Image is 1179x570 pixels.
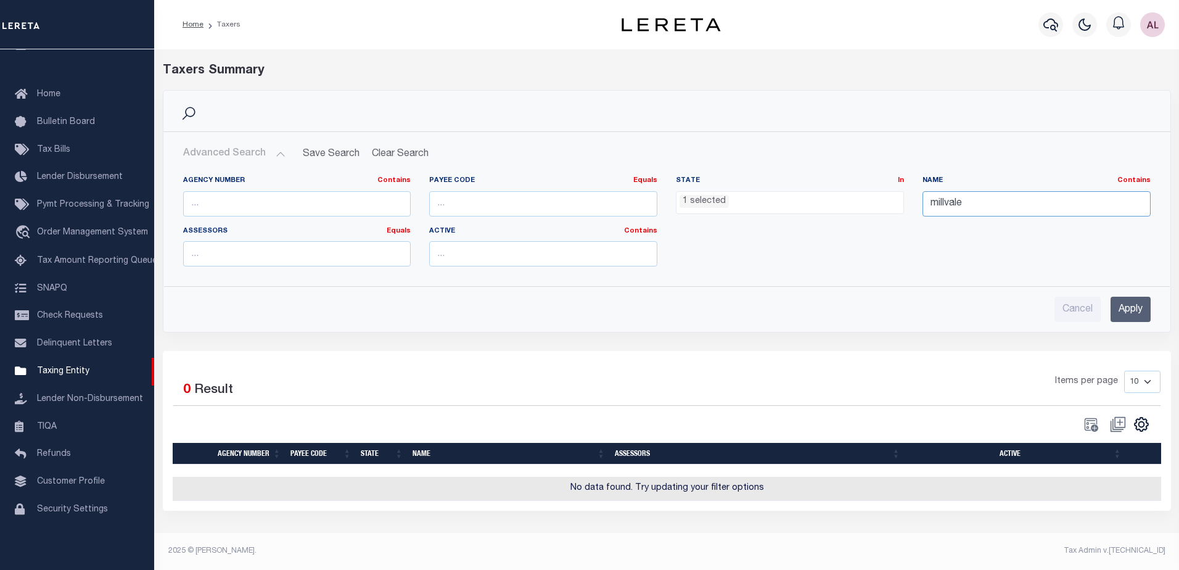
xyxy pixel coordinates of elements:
[37,257,157,265] span: Tax Amount Reporting Queue
[429,226,657,237] label: Active
[203,19,240,30] li: Taxers
[183,21,203,28] a: Home
[183,241,411,266] input: ...
[37,90,60,99] span: Home
[922,191,1151,217] input: ...
[173,477,1162,501] td: No data found. Try updating your filter options
[676,545,1165,556] div: Tax Admin v.[TECHNICAL_ID]
[676,176,904,186] label: State
[37,395,143,403] span: Lender Non-Disbursement
[37,450,71,458] span: Refunds
[163,62,914,80] div: Taxers Summary
[183,226,411,237] label: Assessors
[622,18,720,31] img: logo-dark.svg
[194,381,233,400] label: Result
[898,177,904,184] a: In
[37,477,105,486] span: Customer Profile
[295,142,367,166] button: Save Search
[37,118,95,126] span: Bulletin Board
[680,195,729,209] li: 1 selected
[37,173,123,181] span: Lender Disbursement
[37,367,89,376] span: Taxing Entity
[37,284,67,292] span: SNAPQ
[1126,443,1162,465] th: &nbsp;
[183,176,411,186] label: Agency Number
[429,241,657,266] input: ...
[15,225,35,241] i: travel_explore
[356,443,408,465] th: State: activate to sort column ascending
[1055,375,1118,389] span: Items per page
[183,142,286,166] button: Advanced Search
[1117,177,1151,184] a: Contains
[387,228,411,234] a: Equals
[183,384,191,397] span: 0
[429,176,657,186] label: Payee Code
[37,200,149,209] span: Pymt Processing & Tracking
[1111,297,1151,322] input: Apply
[183,191,411,217] input: ...
[377,177,411,184] a: Contains
[1054,297,1101,322] input: Cancel
[37,505,108,514] span: Security Settings
[213,443,286,465] th: Agency Number: activate to sort column ascending
[37,228,148,237] span: Order Management System
[624,228,657,234] a: Contains
[408,443,610,465] th: Name: activate to sort column ascending
[159,545,667,556] div: 2025 © [PERSON_NAME].
[37,422,57,431] span: TIQA
[37,339,112,348] span: Delinquent Letters
[429,191,657,217] input: ...
[37,312,103,320] span: Check Requests
[367,142,434,166] button: Clear Search
[922,176,1151,186] label: Name
[633,177,657,184] a: Equals
[610,443,905,465] th: Assessors: activate to sort column ascending
[905,443,1127,465] th: Active: activate to sort column ascending
[37,146,70,154] span: Tax Bills
[286,443,356,465] th: Payee Code: activate to sort column ascending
